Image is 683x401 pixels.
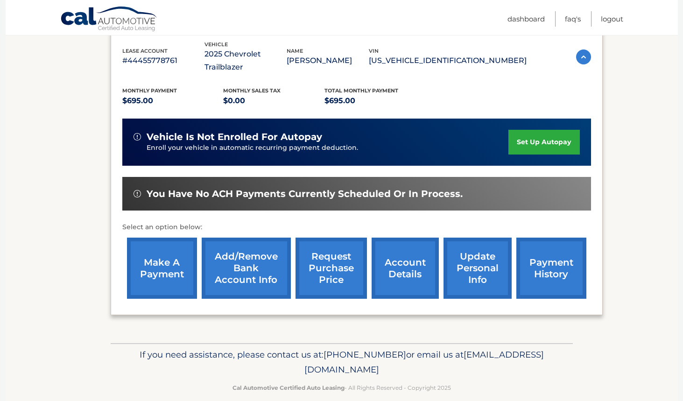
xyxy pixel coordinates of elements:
span: Monthly Payment [122,87,177,94]
p: #44455778761 [122,54,204,67]
p: $695.00 [122,94,224,107]
a: account details [372,238,439,299]
img: alert-white.svg [134,133,141,141]
p: [US_VEHICLE_IDENTIFICATION_NUMBER] [369,54,527,67]
a: payment history [516,238,586,299]
a: request purchase price [296,238,367,299]
strong: Cal Automotive Certified Auto Leasing [232,384,345,391]
a: make a payment [127,238,197,299]
a: FAQ's [565,11,581,27]
span: Monthly sales Tax [223,87,281,94]
a: Cal Automotive [60,6,158,33]
a: set up autopay [508,130,579,155]
span: vehicle [204,41,228,48]
p: $695.00 [324,94,426,107]
span: You have no ACH payments currently scheduled or in process. [147,188,463,200]
a: Dashboard [507,11,545,27]
span: lease account [122,48,168,54]
p: $0.00 [223,94,324,107]
p: 2025 Chevrolet Trailblazer [204,48,287,74]
span: vin [369,48,379,54]
span: vehicle is not enrolled for autopay [147,131,322,143]
img: accordion-active.svg [576,49,591,64]
p: If you need assistance, please contact us at: or email us at [117,347,567,377]
img: alert-white.svg [134,190,141,197]
span: [PHONE_NUMBER] [324,349,406,360]
span: Total Monthly Payment [324,87,398,94]
span: name [287,48,303,54]
a: update personal info [444,238,512,299]
p: Enroll your vehicle in automatic recurring payment deduction. [147,143,509,153]
p: - All Rights Reserved - Copyright 2025 [117,383,567,393]
p: [PERSON_NAME] [287,54,369,67]
a: Add/Remove bank account info [202,238,291,299]
p: Select an option below: [122,222,591,233]
a: Logout [601,11,623,27]
span: [EMAIL_ADDRESS][DOMAIN_NAME] [304,349,544,375]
